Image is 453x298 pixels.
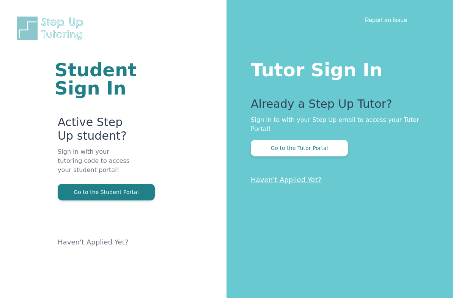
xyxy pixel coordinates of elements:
a: Go to the Student Portal [58,188,155,196]
img: Step Up Tutoring horizontal logo [15,15,88,41]
p: Already a Step Up Tutor? [251,97,423,115]
a: Haven't Applied Yet? [58,238,129,246]
button: Go to the Student Portal [58,184,155,200]
a: Haven't Applied Yet? [251,176,322,184]
button: Go to the Tutor Portal [251,140,348,156]
a: Go to the Tutor Portal [251,144,348,151]
h1: Tutor Sign In [251,58,423,79]
a: Report an Issue [365,16,407,24]
p: Active Step Up student? [58,115,135,147]
p: Sign in with your tutoring code to access your student portal! [58,147,135,184]
h1: Student Sign In [55,61,135,97]
p: Sign in to with your Step Up email to access your Tutor Portal! [251,115,423,134]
